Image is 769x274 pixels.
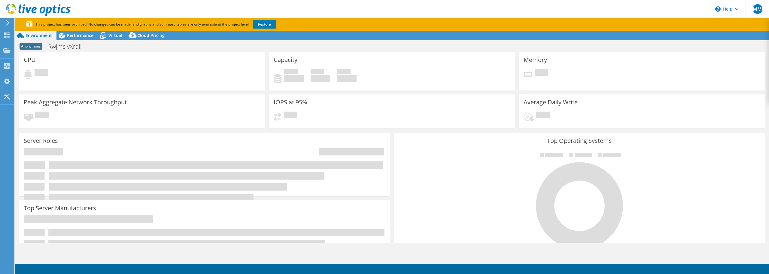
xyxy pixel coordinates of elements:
[311,69,324,75] span: Free
[524,57,547,63] h3: Memory
[108,32,122,38] span: Virtual
[337,69,351,75] span: Total
[35,69,48,77] span: Pending
[274,57,297,63] h3: Capacity
[24,99,127,106] h3: Peak Aggregate Network Throughput
[26,32,52,38] span: Environment
[284,69,298,75] span: Used
[311,75,330,82] h4: 0 GiB
[137,32,165,38] span: Cloud Pricing
[20,43,42,50] span: Anonymous
[24,57,36,63] h3: CPU
[26,21,321,28] p: This project has been archived. No changes can be made, and graphs and summary tables are only av...
[715,6,721,12] svg: \n
[524,99,578,106] h3: Average Daily Write
[284,75,304,82] h4: 0 GiB
[24,205,96,211] h3: Top Server Manufacturers
[399,137,760,144] h3: Top Operating Systems
[753,4,762,14] span: MM
[536,112,550,120] span: Pending
[535,69,548,77] span: Pending
[45,43,91,50] h1: Rwjms vXrail
[274,99,307,106] h3: IOPS at 95%
[35,112,49,120] span: Pending
[253,20,276,29] a: Restore
[24,137,58,144] h3: Server Roles
[67,32,93,38] span: Performance
[284,112,297,120] span: Pending
[337,75,357,82] h4: 0 GiB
